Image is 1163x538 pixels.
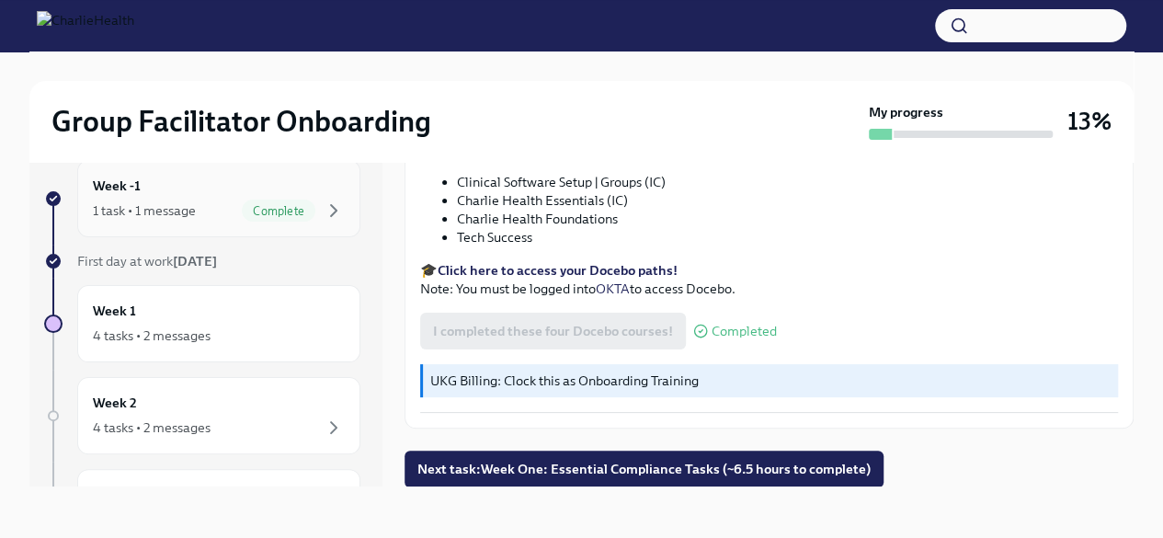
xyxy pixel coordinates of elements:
[405,451,884,487] button: Next task:Week One: Essential Compliance Tasks (~6.5 hours to complete)
[1067,105,1112,138] h3: 13%
[173,253,217,269] strong: [DATE]
[44,377,360,454] a: Week 24 tasks • 2 messages
[44,160,360,237] a: Week -11 task • 1 messageComplete
[420,261,1118,298] p: 🎓 Note: You must be logged into to access Docebo.
[93,326,211,345] div: 4 tasks • 2 messages
[77,253,217,269] span: First day at work
[93,393,137,413] h6: Week 2
[457,210,1118,228] li: Charlie Health Foundations
[93,176,141,196] h6: Week -1
[93,485,137,505] h6: Week 3
[44,285,360,362] a: Week 14 tasks • 2 messages
[93,201,196,220] div: 1 task • 1 message
[51,103,431,140] h2: Group Facilitator Onboarding
[457,173,1118,191] li: Clinical Software Setup | Groups (IC)
[438,262,678,279] a: Click here to access your Docebo paths!
[242,204,315,218] span: Complete
[93,301,136,321] h6: Week 1
[44,252,360,270] a: First day at work[DATE]
[596,280,630,297] a: OKTA
[430,372,1111,390] p: UKG Billing: Clock this as Onboarding Training
[712,325,777,338] span: Completed
[93,418,211,437] div: 4 tasks • 2 messages
[457,191,1118,210] li: Charlie Health Essentials (IC)
[869,103,943,121] strong: My progress
[417,460,871,478] span: Next task : Week One: Essential Compliance Tasks (~6.5 hours to complete)
[457,228,1118,246] li: Tech Success
[37,11,134,40] img: CharlieHealth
